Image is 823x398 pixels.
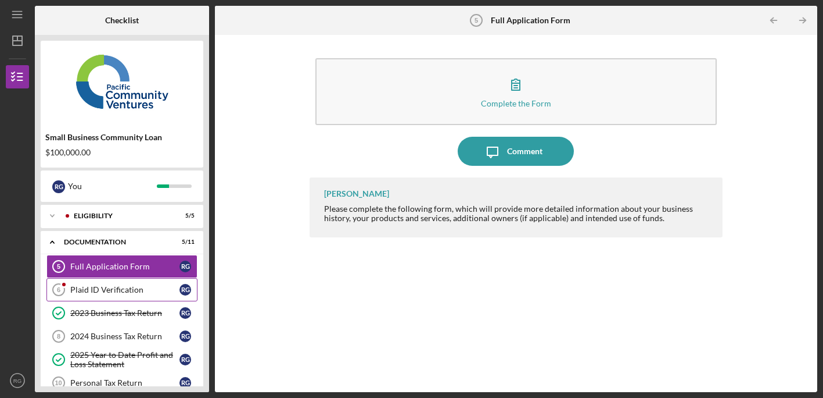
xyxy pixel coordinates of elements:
div: Please complete the following form, which will provide more detailed information about your busin... [324,204,711,223]
tspan: 8 [57,333,60,340]
div: Eligibility [74,212,166,219]
tspan: 5 [475,17,478,24]
div: 2023 Business Tax Return [70,308,179,318]
div: R G [179,307,191,319]
div: R G [179,284,191,296]
button: RG [6,369,29,392]
div: Complete the Form [481,99,551,108]
button: Comment [458,137,574,166]
button: Complete the Form [315,58,717,125]
b: Checklist [105,16,139,25]
a: 6Plaid ID VerificationRG [46,278,197,301]
div: R G [179,377,191,389]
div: 5 / 11 [174,239,195,246]
div: Full Application Form [70,262,179,271]
div: R G [179,331,191,342]
b: Full Application Form [491,16,570,25]
div: Small Business Community Loan [45,133,199,142]
a: 5Full Application FormRG [46,255,197,278]
div: Documentation [64,239,166,246]
a: 10Personal Tax ReturnRG [46,371,197,395]
div: $100,000.00 [45,148,199,157]
a: 2025 Year to Date Profit and Loss StatementRG [46,348,197,371]
div: R G [179,354,191,365]
div: Personal Tax Return [70,378,179,388]
div: 2025 Year to Date Profit and Loss Statement [70,350,179,369]
tspan: 5 [57,263,60,270]
text: RG [13,378,21,384]
div: 2024 Business Tax Return [70,332,179,341]
img: Product logo [41,47,203,116]
div: Comment [507,137,542,166]
tspan: 10 [55,379,62,386]
div: You [68,176,157,196]
tspan: 6 [57,286,60,293]
a: 82024 Business Tax ReturnRG [46,325,197,348]
div: 5 / 5 [174,212,195,219]
a: 2023 Business Tax ReturnRG [46,301,197,325]
div: Plaid ID Verification [70,285,179,294]
div: R G [52,180,65,193]
div: [PERSON_NAME] [324,189,389,198]
div: R G [179,261,191,272]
